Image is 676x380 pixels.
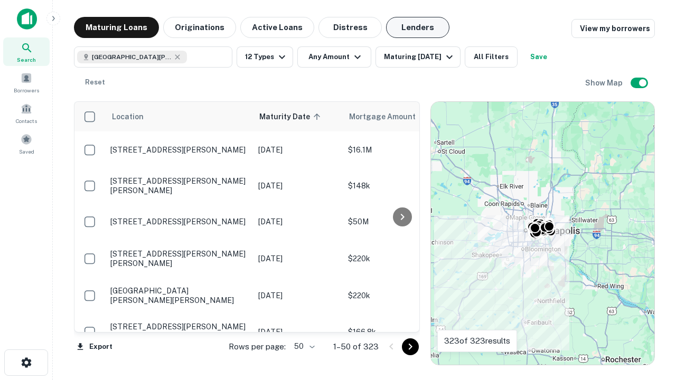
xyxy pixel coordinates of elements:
[259,110,324,123] span: Maturity Date
[258,216,337,227] p: [DATE]
[14,86,39,94] span: Borrowers
[110,322,248,341] p: [STREET_ADDRESS][PERSON_NAME][PERSON_NAME]
[465,46,518,68] button: All Filters
[348,216,454,227] p: $50M
[111,110,144,123] span: Location
[585,77,624,89] h6: Show Map
[343,102,459,131] th: Mortgage Amount
[110,286,248,305] p: [GEOGRAPHIC_DATA][PERSON_NAME][PERSON_NAME]
[229,340,286,353] p: Rows per page:
[333,340,379,353] p: 1–50 of 323
[110,176,248,195] p: [STREET_ADDRESS][PERSON_NAME][PERSON_NAME]
[348,290,454,301] p: $220k
[110,145,248,155] p: [STREET_ADDRESS][PERSON_NAME]
[253,102,343,131] th: Maturity Date
[258,326,337,338] p: [DATE]
[522,46,556,68] button: Save your search to get updates of matches that match your search criteria.
[384,51,456,63] div: Maturing [DATE]
[110,249,248,268] p: [STREET_ADDRESS][PERSON_NAME][PERSON_NAME]
[297,46,371,68] button: Any Amount
[348,144,454,156] p: $16.1M
[3,129,50,158] a: Saved
[110,217,248,226] p: [STREET_ADDRESS][PERSON_NAME]
[348,180,454,192] p: $148k
[431,102,654,365] div: 0 0
[163,17,236,38] button: Originations
[258,144,337,156] p: [DATE]
[74,339,115,355] button: Export
[92,52,171,62] span: [GEOGRAPHIC_DATA][PERSON_NAME], [GEOGRAPHIC_DATA], [GEOGRAPHIC_DATA]
[290,339,316,354] div: 50
[240,17,314,38] button: Active Loans
[3,68,50,97] a: Borrowers
[571,19,655,38] a: View my borrowers
[3,99,50,127] a: Contacts
[78,72,112,93] button: Reset
[16,117,37,125] span: Contacts
[258,180,337,192] p: [DATE]
[3,37,50,66] a: Search
[375,46,461,68] button: Maturing [DATE]
[237,46,293,68] button: 12 Types
[105,102,253,131] th: Location
[258,290,337,301] p: [DATE]
[318,17,382,38] button: Distress
[349,110,429,123] span: Mortgage Amount
[19,147,34,156] span: Saved
[17,55,36,64] span: Search
[386,17,449,38] button: Lenders
[17,8,37,30] img: capitalize-icon.png
[348,326,454,338] p: $166.8k
[623,262,676,312] iframe: Chat Widget
[402,338,419,355] button: Go to next page
[348,253,454,264] p: $220k
[444,335,510,347] p: 323 of 323 results
[74,17,159,38] button: Maturing Loans
[258,253,337,264] p: [DATE]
